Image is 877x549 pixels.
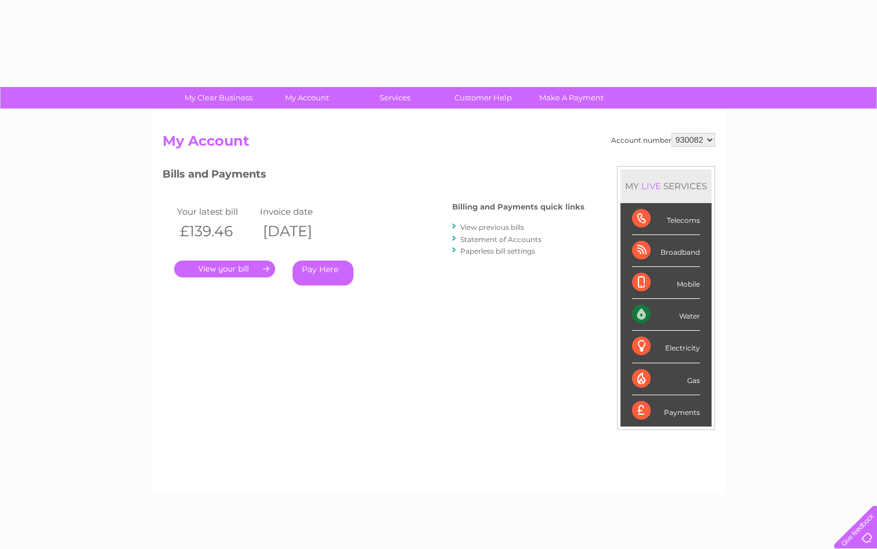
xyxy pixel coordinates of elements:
[435,87,531,109] a: Customer Help
[632,267,700,299] div: Mobile
[632,235,700,267] div: Broadband
[460,235,542,244] a: Statement of Accounts
[171,87,266,109] a: My Clear Business
[632,395,700,427] div: Payments
[632,331,700,363] div: Electricity
[257,204,341,219] td: Invoice date
[639,180,663,192] div: LIVE
[163,133,715,155] h2: My Account
[452,203,584,211] h4: Billing and Payments quick links
[460,247,535,255] a: Paperless bill settings
[174,261,275,277] a: .
[163,166,584,186] h3: Bills and Payments
[632,363,700,395] div: Gas
[174,204,258,219] td: Your latest bill
[293,261,353,286] a: Pay Here
[632,203,700,235] div: Telecoms
[611,133,715,147] div: Account number
[347,87,443,109] a: Services
[257,219,341,243] th: [DATE]
[174,219,258,243] th: £139.46
[460,223,524,232] a: View previous bills
[259,87,355,109] a: My Account
[524,87,619,109] a: Make A Payment
[620,169,712,203] div: MY SERVICES
[632,299,700,331] div: Water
